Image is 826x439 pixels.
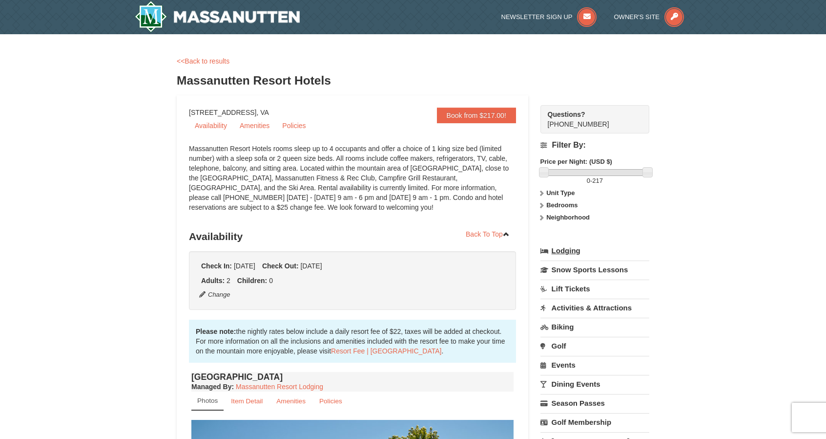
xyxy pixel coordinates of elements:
a: Season Passes [540,394,649,412]
a: Massanutten Resort Lodging [236,383,323,391]
a: Back To Top [459,227,516,241]
button: Change [199,289,231,300]
a: Events [540,356,649,374]
span: Owner's Site [614,13,660,21]
a: Newsletter Sign Up [501,13,597,21]
span: 217 [592,177,603,184]
span: 2 [227,277,230,285]
a: Resort Fee | [GEOGRAPHIC_DATA] [331,347,441,355]
a: Availability [189,118,233,133]
span: Managed By [191,383,231,391]
h4: Filter By: [540,141,649,150]
a: Policies [313,392,349,411]
strong: Price per Night: (USD $) [540,158,612,165]
strong: Questions? [548,110,585,118]
div: the nightly rates below include a daily resort fee of $22, taxes will be added at checkout. For m... [189,320,516,363]
a: Book from $217.00! [437,108,516,123]
a: Owner's Site [614,13,684,21]
a: Amenities [270,392,312,411]
strong: Check Out: [262,262,299,270]
strong: Please note: [196,328,236,335]
div: Massanutten Resort Hotels rooms sleep up to 4 occupants and offer a choice of 1 king size bed (li... [189,144,516,222]
a: Policies [276,118,311,133]
a: Massanutten Resort [135,1,300,32]
a: Activities & Attractions [540,299,649,317]
strong: Adults: [201,277,225,285]
a: Lodging [540,242,649,260]
small: Amenities [276,397,306,405]
small: Policies [319,397,342,405]
a: Amenities [234,118,275,133]
a: Biking [540,318,649,336]
a: <<Back to results [177,57,229,65]
strong: : [191,383,234,391]
a: Lift Tickets [540,280,649,298]
strong: Check In: [201,262,232,270]
h3: Massanutten Resort Hotels [177,71,649,90]
span: 0 [269,277,273,285]
label: - [540,176,649,186]
span: [DATE] [300,262,322,270]
span: 0 [587,177,590,184]
small: Photos [197,397,218,404]
span: [PHONE_NUMBER] [548,110,632,128]
a: Snow Sports Lessons [540,261,649,279]
strong: Bedrooms [546,201,578,209]
strong: Unit Type [546,189,575,197]
a: Golf [540,337,649,355]
a: Photos [191,392,224,411]
h4: [GEOGRAPHIC_DATA] [191,372,514,382]
img: Massanutten Resort Logo [135,1,300,32]
span: [DATE] [234,262,255,270]
a: Golf Membership [540,413,649,431]
strong: Neighborhood [546,214,590,221]
span: Newsletter Sign Up [501,13,573,21]
strong: Children: [237,277,267,285]
a: Item Detail [225,392,269,411]
small: Item Detail [231,397,263,405]
a: Dining Events [540,375,649,393]
h3: Availability [189,227,516,246]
